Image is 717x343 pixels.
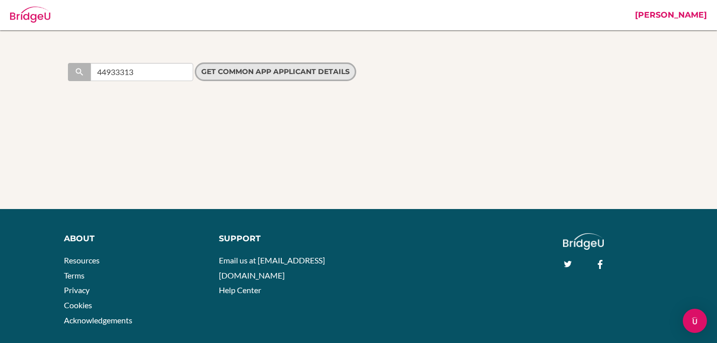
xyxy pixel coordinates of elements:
[219,255,325,280] a: Email us at [EMAIL_ADDRESS][DOMAIN_NAME]
[219,285,261,295] a: Help Center
[91,63,193,81] input: Applicant ID
[64,285,90,295] a: Privacy
[64,255,100,265] a: Resources
[563,233,604,250] img: logo_white@2x-f4f0deed5e89b7ecb1c2cc34c3e3d731f90f0f143d5ea2071677605dd97b5244.png
[64,300,92,310] a: Cookies
[683,309,707,333] div: Open Intercom Messenger
[60,8,220,23] div: Admin: Common App User Details
[10,7,50,23] img: Bridge-U
[64,233,204,245] div: About
[219,233,350,245] div: Support
[64,270,85,280] a: Terms
[195,62,356,81] input: Get Common App applicant details
[64,315,132,325] a: Acknowledgements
